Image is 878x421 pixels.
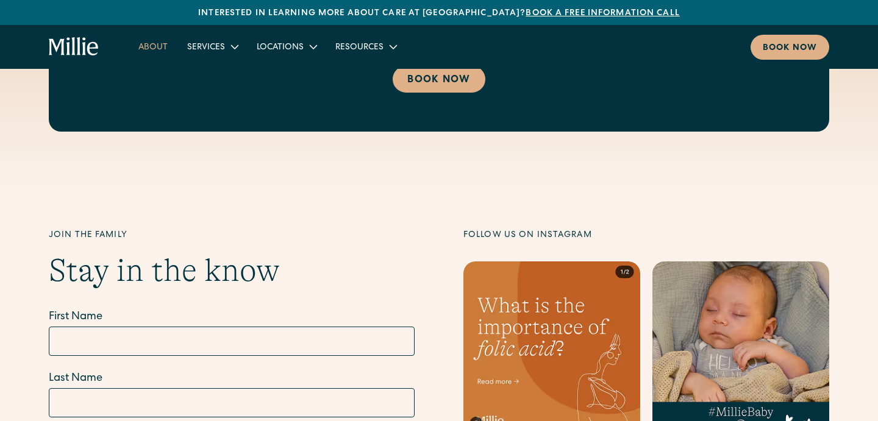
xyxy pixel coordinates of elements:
h2: Stay in the know [49,252,415,289]
a: Book Now [393,66,485,93]
div: Join the family [49,229,415,242]
div: Services [187,41,225,54]
div: Book now [763,42,817,55]
div: Locations [247,37,326,57]
div: Resources [335,41,384,54]
div: Resources [326,37,405,57]
a: Book a free information call [526,9,679,18]
a: home [49,37,99,57]
div: Locations [257,41,304,54]
a: Book now [751,35,829,60]
label: Last Name [49,370,415,387]
div: Follow us on Instagram [463,229,829,242]
a: About [129,37,177,57]
div: Services [177,37,247,57]
label: First Name [49,309,415,325]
